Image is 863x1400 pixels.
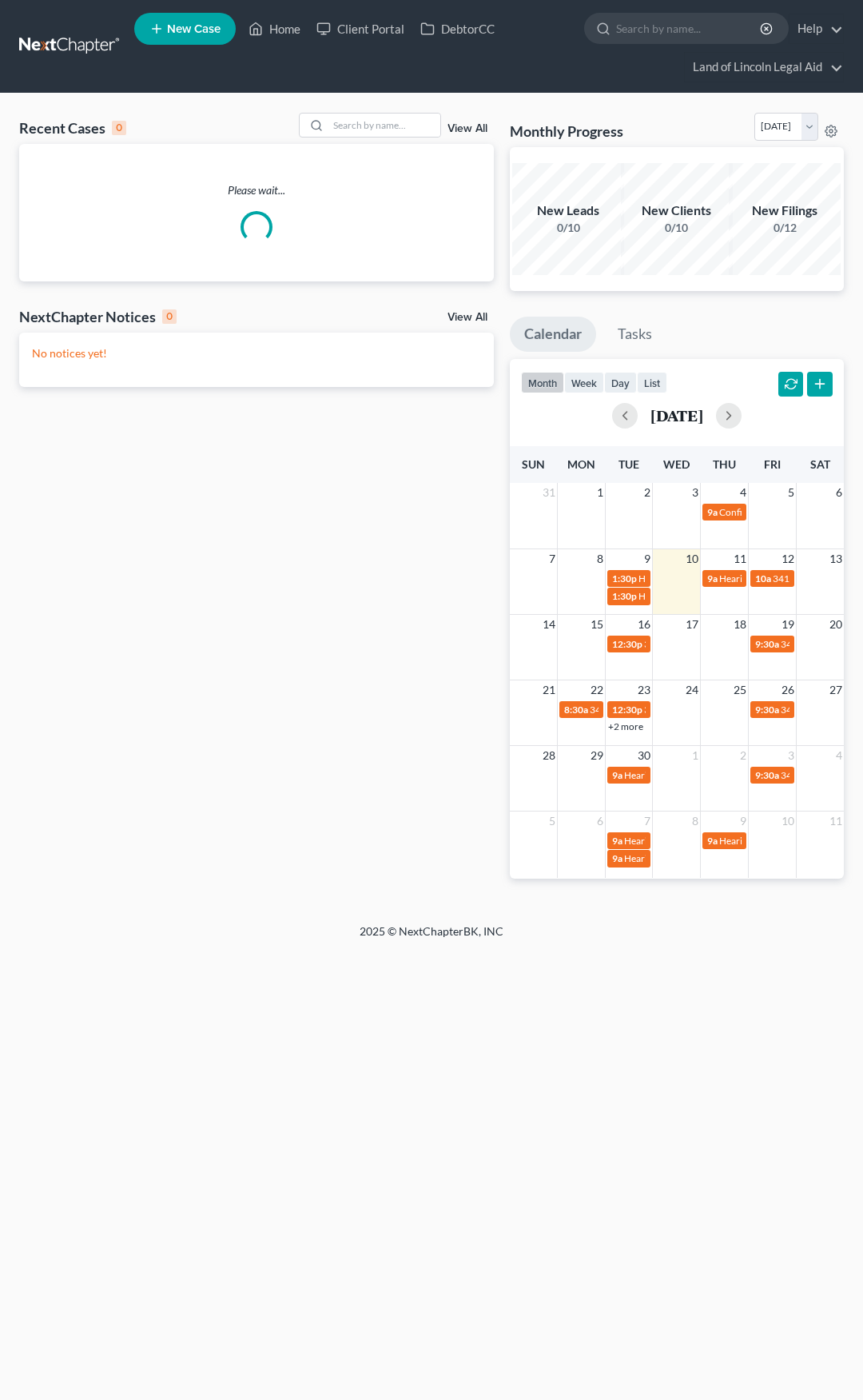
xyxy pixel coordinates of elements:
h3: Monthly Progress [510,122,623,141]
span: 2 [642,483,652,502]
span: Hearing for [PERSON_NAME] [624,835,749,847]
span: 13 [828,549,844,568]
span: 1:30p [612,572,637,584]
span: 9:30a [755,769,779,781]
span: 26 [780,680,796,700]
span: 9a [612,852,622,864]
span: Sat [810,457,830,471]
span: 29 [589,746,605,765]
span: 17 [684,615,700,634]
p: Please wait... [19,182,494,198]
span: 2 [738,746,748,765]
span: 9a [612,835,622,847]
span: 8 [690,812,700,831]
span: 5 [547,812,557,831]
span: Fri [764,457,781,471]
a: View All [447,123,487,134]
h2: [DATE] [650,407,703,424]
span: Tue [618,457,639,471]
span: 20 [828,615,844,634]
span: 11 [732,549,748,568]
span: 28 [541,746,557,765]
div: 0/12 [729,220,841,236]
input: Search by name... [616,14,762,43]
span: 4 [738,483,748,502]
span: 22 [589,680,605,700]
div: New Filings [729,201,841,220]
span: Thu [713,457,736,471]
span: 24 [684,680,700,700]
span: 8 [595,549,605,568]
button: month [521,372,564,393]
div: 2025 © NextChapterBK, INC [48,923,815,952]
span: 1 [595,483,605,502]
span: 10a [755,572,771,584]
span: Hearing for [PERSON_NAME] [719,835,844,847]
span: 9 [642,549,652,568]
span: 6 [595,812,605,831]
span: New Case [167,23,221,35]
span: 341(a) meeting for [PERSON_NAME] [590,704,744,716]
span: 1 [690,746,700,765]
span: 341(a) meeting for [PERSON_NAME] [644,704,798,716]
span: 9a [707,506,718,518]
span: Hearing for [PERSON_NAME] [624,852,749,864]
span: 8:30a [564,704,588,716]
span: 31 [541,483,557,502]
span: 16 [636,615,652,634]
span: 4 [834,746,844,765]
a: View All [447,312,487,323]
button: week [564,372,604,393]
a: Client Portal [308,14,412,43]
a: Help [789,14,843,43]
span: Hearing for [PERSON_NAME] [638,590,763,602]
span: 10 [684,549,700,568]
span: Hearing for [PERSON_NAME] [638,572,763,584]
div: New Leads [512,201,624,220]
span: 9a [707,835,718,847]
span: 3 [786,746,796,765]
span: 9a [707,572,718,584]
span: 6 [834,483,844,502]
span: Wed [663,457,690,471]
span: 14 [541,615,557,634]
button: list [637,372,667,393]
a: Home [241,14,308,43]
div: 0/10 [512,220,624,236]
a: +2 more [608,720,643,732]
span: 341(a) meeting for [PERSON_NAME] [644,638,798,650]
span: Mon [567,457,595,471]
span: 12 [780,549,796,568]
span: 9:30a [755,704,779,716]
span: Hearing for [PERSON_NAME] [719,572,844,584]
span: 12:30p [612,704,642,716]
span: 18 [732,615,748,634]
span: 21 [541,680,557,700]
span: 1:30p [612,590,637,602]
div: 0/10 [621,220,733,236]
span: 25 [732,680,748,700]
span: Sun [522,457,545,471]
div: Recent Cases [19,118,126,138]
span: 7 [642,812,652,831]
span: 9a [612,769,622,781]
div: 0 [112,121,126,135]
a: Calendar [510,317,596,352]
span: 3 [690,483,700,502]
button: day [604,372,637,393]
span: 12:30p [612,638,642,650]
div: New Clients [621,201,733,220]
a: Land of Lincoln Legal Aid [685,53,843,82]
a: DebtorCC [412,14,503,43]
span: 30 [636,746,652,765]
span: 19 [780,615,796,634]
input: Search by name... [328,114,440,137]
span: 23 [636,680,652,700]
span: 5 [786,483,796,502]
span: 9:30a [755,638,779,650]
p: No notices yet! [32,345,481,361]
span: Hearing for [PERSON_NAME] & [PERSON_NAME] [624,769,833,781]
a: Tasks [603,317,666,352]
span: 7 [547,549,557,568]
span: 9 [738,812,748,831]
